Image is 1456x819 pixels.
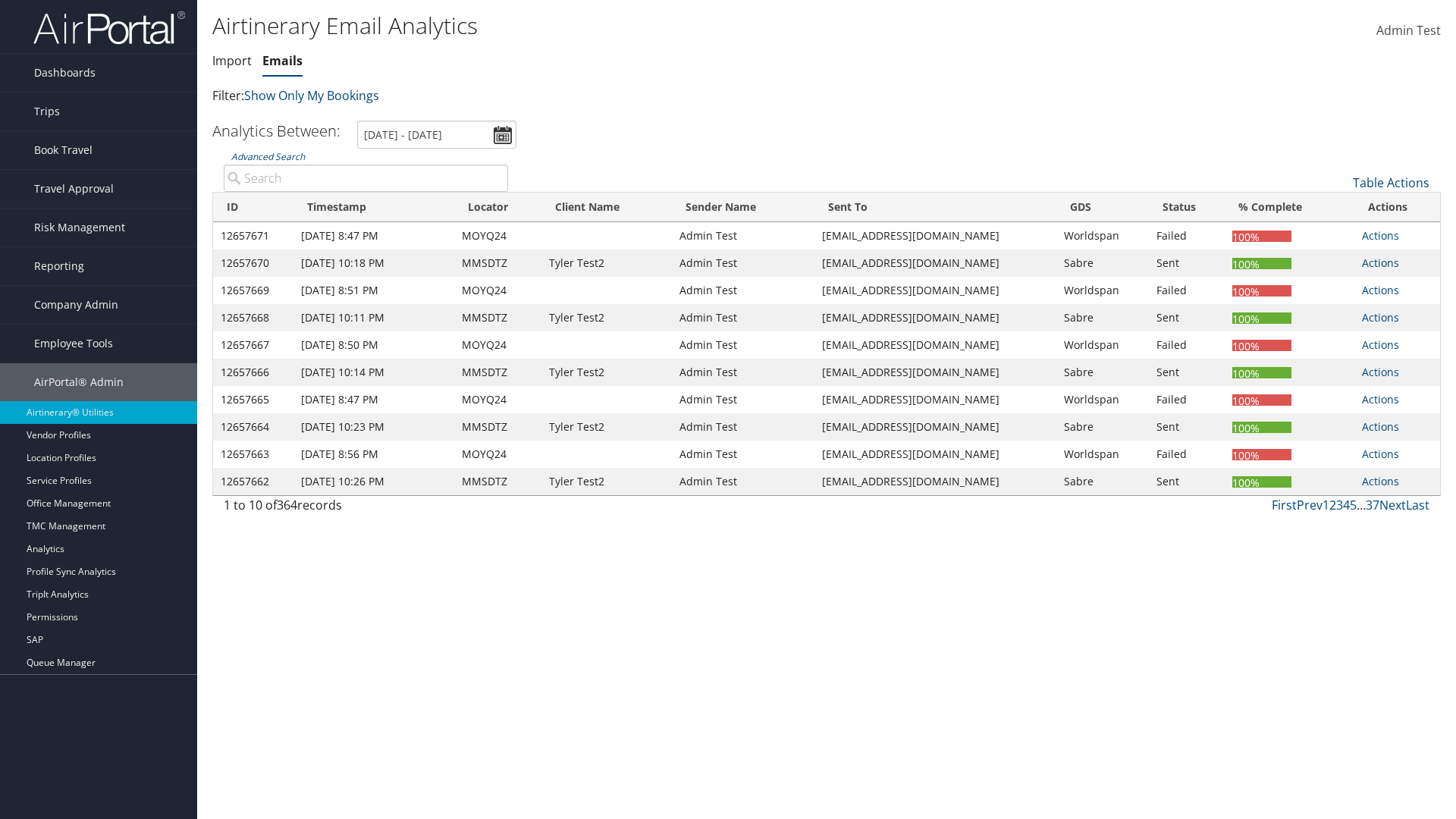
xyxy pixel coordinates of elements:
h3: Analytics Between: [212,121,340,141]
h1: Airtinerary Email Analytics [212,10,1031,42]
td: Sabre [1056,304,1149,331]
a: Actions [1362,310,1399,325]
a: Prev [1297,497,1323,513]
td: [EMAIL_ADDRESS][DOMAIN_NAME] [814,386,1056,413]
a: Table Actions [1353,174,1429,191]
td: 12657662 [213,468,293,495]
td: Failed [1149,222,1225,249]
a: Advanced Search [231,150,305,163]
td: 12657664 [213,413,293,441]
td: MMSDTZ [454,359,542,386]
a: Next [1379,497,1406,513]
td: 12657665 [213,386,293,413]
div: 100% [1232,258,1291,269]
a: Import [212,52,252,69]
td: [EMAIL_ADDRESS][DOMAIN_NAME] [814,331,1056,359]
td: [DATE] 8:51 PM [293,277,454,304]
td: [DATE] 10:23 PM [293,413,454,441]
td: Admin Test [672,359,814,386]
a: Actions [1362,474,1399,488]
td: MMSDTZ [454,413,542,441]
span: Reporting [34,247,84,285]
td: Failed [1149,331,1225,359]
td: Worldspan [1056,222,1149,249]
td: [EMAIL_ADDRESS][DOMAIN_NAME] [814,277,1056,304]
td: Admin Test [672,249,814,277]
a: Actions [1362,256,1399,270]
a: 5 [1350,497,1357,513]
td: Admin Test [672,331,814,359]
a: First [1272,497,1297,513]
a: 37 [1366,497,1379,513]
td: [DATE] 8:47 PM [293,386,454,413]
td: 12657669 [213,277,293,304]
input: [DATE] - [DATE] [357,121,516,149]
td: [DATE] 8:47 PM [293,222,454,249]
td: Failed [1149,277,1225,304]
input: Advanced Search [224,165,508,192]
a: 2 [1329,497,1336,513]
td: Tyler Test2 [541,468,672,495]
td: 12657668 [213,304,293,331]
span: … [1357,497,1366,513]
a: Actions [1362,419,1399,434]
span: Travel Approval [34,170,114,208]
td: Admin Test [672,304,814,331]
td: Sabre [1056,413,1149,441]
td: MMSDTZ [454,249,542,277]
span: Dashboards [34,54,96,92]
td: [DATE] 10:14 PM [293,359,454,386]
td: Admin Test [672,222,814,249]
td: Admin Test [672,441,814,468]
th: GDS: activate to sort column ascending [1056,193,1149,222]
a: Last [1406,497,1429,513]
td: Admin Test [672,277,814,304]
span: Employee Tools [34,325,113,362]
td: [DATE] 10:26 PM [293,468,454,495]
td: Sent [1149,249,1225,277]
a: Admin Test [1376,8,1441,55]
div: 100% [1232,422,1291,433]
th: Sent To: activate to sort column ascending [814,193,1056,222]
td: Sabre [1056,359,1149,386]
a: 4 [1343,497,1350,513]
a: Actions [1362,283,1399,297]
a: Actions [1362,447,1399,461]
th: Sender Name: activate to sort column ascending [672,193,814,222]
th: Client Name: activate to sort column ascending [541,193,672,222]
a: 3 [1336,497,1343,513]
div: 100% [1232,449,1291,460]
span: Trips [34,93,60,130]
td: [EMAIL_ADDRESS][DOMAIN_NAME] [814,222,1056,249]
td: Failed [1149,386,1225,413]
td: [EMAIL_ADDRESS][DOMAIN_NAME] [814,249,1056,277]
td: Tyler Test2 [541,413,672,441]
div: 100% [1232,285,1291,297]
a: Actions [1362,365,1399,379]
td: MOYQ24 [454,441,542,468]
span: Admin Test [1376,22,1441,39]
div: 100% [1232,231,1291,242]
th: % Complete: activate to sort column ascending [1225,193,1354,222]
div: 100% [1232,394,1291,406]
td: Admin Test [672,386,814,413]
td: [EMAIL_ADDRESS][DOMAIN_NAME] [814,359,1056,386]
td: MOYQ24 [454,331,542,359]
td: MMSDTZ [454,304,542,331]
p: Filter: [212,86,1031,106]
td: MOYQ24 [454,222,542,249]
div: 100% [1232,367,1291,378]
span: Risk Management [34,209,125,246]
td: Worldspan [1056,386,1149,413]
td: 12657670 [213,249,293,277]
td: [DATE] 10:11 PM [293,304,454,331]
td: Sent [1149,413,1225,441]
td: Tyler Test2 [541,249,672,277]
td: Tyler Test2 [541,304,672,331]
a: Actions [1362,337,1399,352]
th: Timestamp: activate to sort column ascending [293,193,454,222]
td: Sabre [1056,468,1149,495]
div: 100% [1232,312,1291,324]
td: [DATE] 8:56 PM [293,441,454,468]
a: Actions [1362,228,1399,243]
